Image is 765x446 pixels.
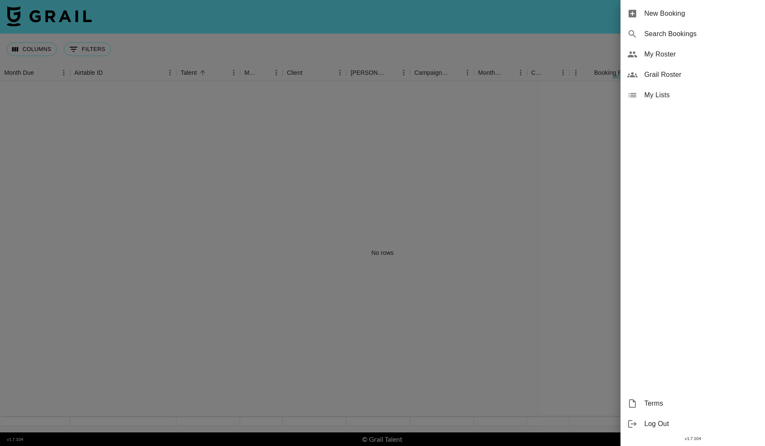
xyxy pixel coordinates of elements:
[644,29,758,39] span: Search Bookings
[620,85,765,105] div: My Lists
[644,70,758,80] span: Grail Roster
[620,434,765,443] div: v 1.7.104
[644,398,758,409] span: Terms
[620,3,765,24] div: New Booking
[620,44,765,65] div: My Roster
[644,419,758,429] span: Log Out
[620,65,765,85] div: Grail Roster
[644,49,758,59] span: My Roster
[620,414,765,434] div: Log Out
[644,8,758,19] span: New Booking
[644,90,758,100] span: My Lists
[620,393,765,414] div: Terms
[620,24,765,44] div: Search Bookings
